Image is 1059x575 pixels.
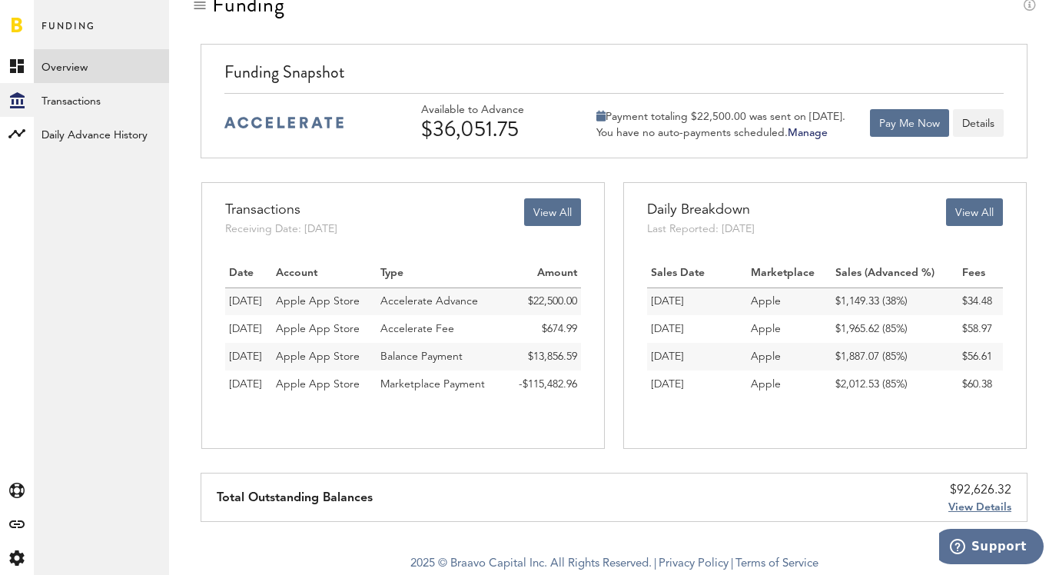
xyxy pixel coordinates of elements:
[380,296,478,307] span: Accelerate Advance
[747,371,832,398] td: Apple
[421,104,567,117] div: Available to Advance
[225,198,337,221] div: Transactions
[647,221,755,237] div: Last Reported: [DATE]
[735,558,818,570] a: Terms of Service
[276,324,360,334] span: Apple App Store
[380,379,485,390] span: Marketplace Payment
[747,343,832,371] td: Apple
[505,371,581,398] td: -$115,482.96
[276,351,360,362] span: Apple App Store
[272,343,377,371] td: Apple App Store
[272,371,377,398] td: Apple App Store
[647,315,747,343] td: [DATE]
[380,324,454,334] span: Accelerate Fee
[596,126,845,140] div: You have no auto-payments scheduled.
[524,198,581,226] button: View All
[225,343,272,371] td: 05.09.25
[832,343,958,371] td: $1,887.07 (85%)
[276,296,360,307] span: Apple App Store
[377,315,505,343] td: Accelerate Fee
[229,296,262,307] span: [DATE]
[421,117,567,141] div: $36,051.75
[225,260,272,287] th: Date
[647,343,747,371] td: [DATE]
[380,351,463,362] span: Balance Payment
[958,343,1003,371] td: $56.61
[542,324,577,334] span: $674.99
[747,315,832,343] td: Apple
[41,17,95,49] span: Funding
[229,351,262,362] span: [DATE]
[958,260,1003,287] th: Fees
[519,379,577,390] span: -$115,482.96
[224,117,344,128] img: accelerate-medium-blue-logo.svg
[647,371,747,398] td: [DATE]
[505,287,581,315] td: $22,500.00
[946,198,1003,226] button: View All
[225,287,272,315] td: 17.09.25
[953,109,1004,137] button: Details
[229,324,262,334] span: [DATE]
[958,371,1003,398] td: $60.38
[217,474,373,521] div: Total Outstanding Balances
[34,83,169,117] a: Transactions
[870,109,949,137] button: Pay Me Now
[958,315,1003,343] td: $58.97
[596,110,845,124] div: Payment totaling $22,500.00 was sent on [DATE].
[225,315,272,343] td: 17.09.25
[377,287,505,315] td: Accelerate Advance
[659,558,729,570] a: Privacy Policy
[229,379,262,390] span: [DATE]
[948,481,1011,500] div: $92,626.32
[377,343,505,371] td: Balance Payment
[747,260,832,287] th: Marketplace
[958,287,1003,315] td: $34.48
[225,371,272,398] td: 04.09.25
[225,221,337,237] div: Receiving Date: [DATE]
[505,260,581,287] th: Amount
[377,371,505,398] td: Marketplace Payment
[832,371,958,398] td: $2,012.53 (85%)
[34,117,169,151] a: Daily Advance History
[528,296,577,307] span: $22,500.00
[224,60,1004,93] div: Funding Snapshot
[788,128,828,138] a: Manage
[948,502,1011,513] span: View Details
[272,315,377,343] td: Apple App Store
[272,287,377,315] td: Apple App Store
[647,198,755,221] div: Daily Breakdown
[272,260,377,287] th: Account
[939,529,1044,567] iframe: Opens a widget where you can find more information
[747,287,832,315] td: Apple
[832,315,958,343] td: $1,965.62 (85%)
[528,351,577,362] span: $13,856.59
[505,315,581,343] td: $674.99
[832,287,958,315] td: $1,149.33 (38%)
[832,260,958,287] th: Sales (Advanced %)
[377,260,505,287] th: Type
[647,260,747,287] th: Sales Date
[505,343,581,371] td: $13,856.59
[34,49,169,83] a: Overview
[647,287,747,315] td: [DATE]
[276,379,360,390] span: Apple App Store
